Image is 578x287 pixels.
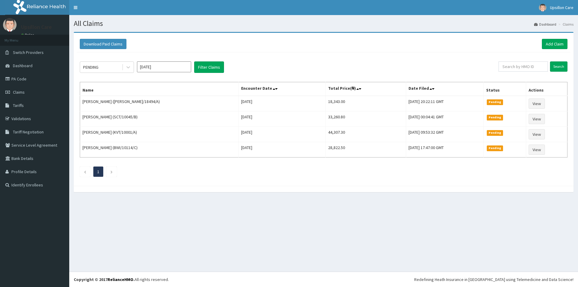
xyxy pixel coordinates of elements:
a: View [529,129,545,139]
td: [PERSON_NAME] (KVT/10001/A) [80,127,239,142]
a: View [529,114,545,124]
td: [DATE] 00:04:41 GMT [406,111,484,127]
td: 18,343.00 [325,96,406,111]
span: Pending [487,145,503,151]
a: Add Claim [542,39,567,49]
td: [DATE] 09:53:32 GMT [406,127,484,142]
button: Download Paid Claims [80,39,126,49]
span: Switch Providers [13,50,44,55]
button: Filter Claims [194,61,224,73]
th: Actions [526,82,567,96]
td: [DATE] 17:47:00 GMT [406,142,484,158]
footer: All rights reserved. [69,272,578,287]
p: Upsillon Care [21,24,52,30]
th: Name [80,82,239,96]
td: 33,260.80 [325,111,406,127]
strong: Copyright © 2017 . [74,277,135,282]
a: View [529,98,545,109]
span: Dashboard [13,63,33,68]
span: Tariff Negotiation [13,129,44,135]
span: Pending [487,115,503,120]
a: View [529,145,545,155]
span: Pending [487,130,503,136]
td: 28,822.50 [325,142,406,158]
a: Page 1 is your current page [97,169,99,174]
th: Total Price(₦) [325,82,406,96]
span: Upsillon Care [550,5,573,10]
img: User Image [539,4,546,11]
td: [PERSON_NAME] (SCT/10045/B) [80,111,239,127]
a: Previous page [84,169,86,174]
li: Claims [557,22,573,27]
a: Online [21,33,36,37]
div: PENDING [83,64,98,70]
a: RelianceHMO [107,277,133,282]
th: Encounter Date [239,82,326,96]
span: Claims [13,89,25,95]
input: Select Month and Year [137,61,191,72]
a: Dashboard [534,22,556,27]
img: User Image [3,18,17,32]
td: 44,307.30 [325,127,406,142]
span: Pending [487,99,503,105]
td: [DATE] [239,127,326,142]
td: [DATE] [239,142,326,158]
span: Tariffs [13,103,24,108]
th: Date Filed [406,82,484,96]
h1: All Claims [74,20,573,27]
th: Status [483,82,526,96]
td: [PERSON_NAME] ([PERSON_NAME]/18494/A) [80,96,239,111]
td: [DATE] 20:22:11 GMT [406,96,484,111]
td: [DATE] [239,111,326,127]
td: [DATE] [239,96,326,111]
input: Search by HMO ID [499,61,548,72]
td: [PERSON_NAME] (BWI/10114/C) [80,142,239,158]
div: Redefining Heath Insurance in [GEOGRAPHIC_DATA] using Telemedicine and Data Science! [414,276,573,282]
input: Search [550,61,567,72]
a: Next page [110,169,113,174]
